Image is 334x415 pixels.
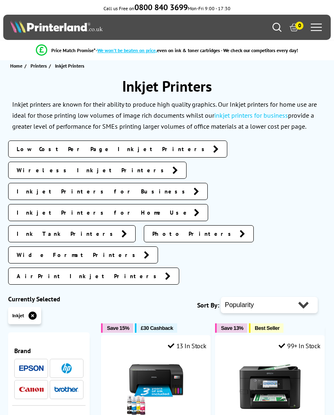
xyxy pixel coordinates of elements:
a: AirPrint Inkjet Printers [8,268,179,285]
div: 99+ In Stock [279,342,320,350]
a: Inkjet Printers for Home Use [8,204,208,221]
span: Low Cost Per Page Inkjet Printers [17,145,209,153]
span: Best Seller [255,325,279,331]
div: 13 In Stock [168,342,206,350]
a: HP [54,363,79,373]
p: Inkjet printers are known for their ability to produce high quality graphics. Our Inkjet printers... [12,100,317,130]
a: Brother [54,384,79,395]
span: Ink Tank Printers [17,230,117,238]
span: Save 15% [107,325,129,331]
span: AirPrint Inkjet Printers [17,272,161,280]
span: Printers [31,61,47,70]
img: HP [62,363,72,373]
a: Search [272,23,281,32]
span: Sort By: [197,301,219,309]
span: Inkjet Printers for Home Use [17,209,190,217]
a: Canon [19,384,44,395]
img: Printerland Logo [10,20,103,33]
a: 0 [290,23,299,32]
button: Save 13% [215,323,247,333]
span: We won’t be beaten on price, [97,47,157,53]
a: Printers [31,61,49,70]
div: - even on ink & toner cartridges - We check our competitors every day! [96,47,298,53]
img: Brother [54,386,79,392]
h1: Inkjet Printers [8,77,326,96]
span: Photo Printers [152,230,235,238]
img: Canon [19,387,44,392]
b: 0800 840 3699 [134,2,188,13]
a: inkjet printers for business [214,111,288,119]
span: Save 13% [221,325,243,331]
a: Wide Format Printers [8,246,158,263]
a: Home [10,61,24,70]
span: Brand [14,347,83,355]
span: Wide Format Printers [17,251,140,259]
span: Wireless Inkjet Printers [17,166,168,174]
a: Epson [19,363,44,373]
a: 0800 840 3699 [134,5,188,11]
a: Printerland Logo [10,20,167,35]
span: Inkjet [12,312,24,318]
button: £30 Cashback [135,323,177,333]
span: 0 [295,22,303,30]
div: Currently Selected [8,295,90,303]
span: Inkjet Printers [55,63,84,69]
a: Low Cost Per Page Inkjet Printers [8,141,227,158]
a: Ink Tank Printers [8,225,136,242]
button: Best Seller [249,323,283,333]
span: Price Match Promise* [51,47,96,53]
button: Save 15% [101,323,133,333]
a: Photo Printers [144,225,254,242]
li: modal_Promise [4,43,330,57]
a: Inkjet Printers for Business [8,183,208,200]
span: £30 Cashback [141,325,173,331]
span: Inkjet Printers for Business [17,187,189,195]
img: Epson [19,365,44,371]
a: Wireless Inkjet Printers [8,162,187,179]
